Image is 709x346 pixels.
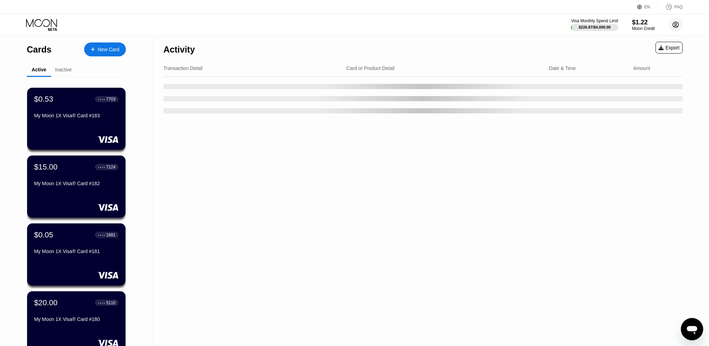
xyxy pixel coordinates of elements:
div: Card or Product Detail [346,65,395,71]
div: Date & Time [549,65,576,71]
div: EN [645,5,651,9]
div: $1.22 [632,19,655,26]
div: ● ● ● ● [98,302,105,304]
div: Visa Monthly Spend Limit [571,18,618,23]
div: Inactive [55,67,72,72]
div: $0.53 [34,95,53,104]
iframe: Button to launch messaging window [681,318,703,340]
div: $15.00● ● ● ●7124My Moon 1X Visa® Card #182 [27,156,126,218]
div: Cards [27,45,51,55]
div: $0.53● ● ● ●7703My Moon 1X Visa® Card #183 [27,88,126,150]
div: New Card [84,42,126,56]
div: Active [32,67,46,72]
div: EN [637,3,659,10]
div: ● ● ● ● [98,234,105,236]
div: 5110 [106,300,115,305]
div: $226.87 / $4,000.00 [579,25,611,29]
div: Moon Credit [632,26,655,31]
div: $0.05 [34,230,53,239]
div: Visa Monthly Spend Limit$226.87/$4,000.00 [571,18,618,31]
div: My Moon 1X Visa® Card #180 [34,316,119,322]
div: 7124 [106,165,115,170]
div: $20.00 [34,298,57,307]
div: Transaction Detail [164,65,202,71]
div: ● ● ● ● [98,166,105,168]
div: Activity [164,45,195,55]
div: 7703 [106,97,115,102]
div: My Moon 1X Visa® Card #181 [34,249,119,254]
div: Amount [634,65,650,71]
div: New Card [98,47,119,53]
div: ● ● ● ● [98,98,105,100]
div: Export [656,42,683,54]
div: $1.22Moon Credit [632,19,655,31]
div: $0.05● ● ● ●1881My Moon 1X Visa® Card #181 [27,223,126,286]
div: Export [659,45,680,50]
div: My Moon 1X Visa® Card #182 [34,181,119,186]
div: My Moon 1X Visa® Card #183 [34,113,119,118]
div: FAQ [675,5,683,9]
div: 1881 [106,233,115,237]
div: $15.00 [34,163,57,172]
div: FAQ [659,3,683,10]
